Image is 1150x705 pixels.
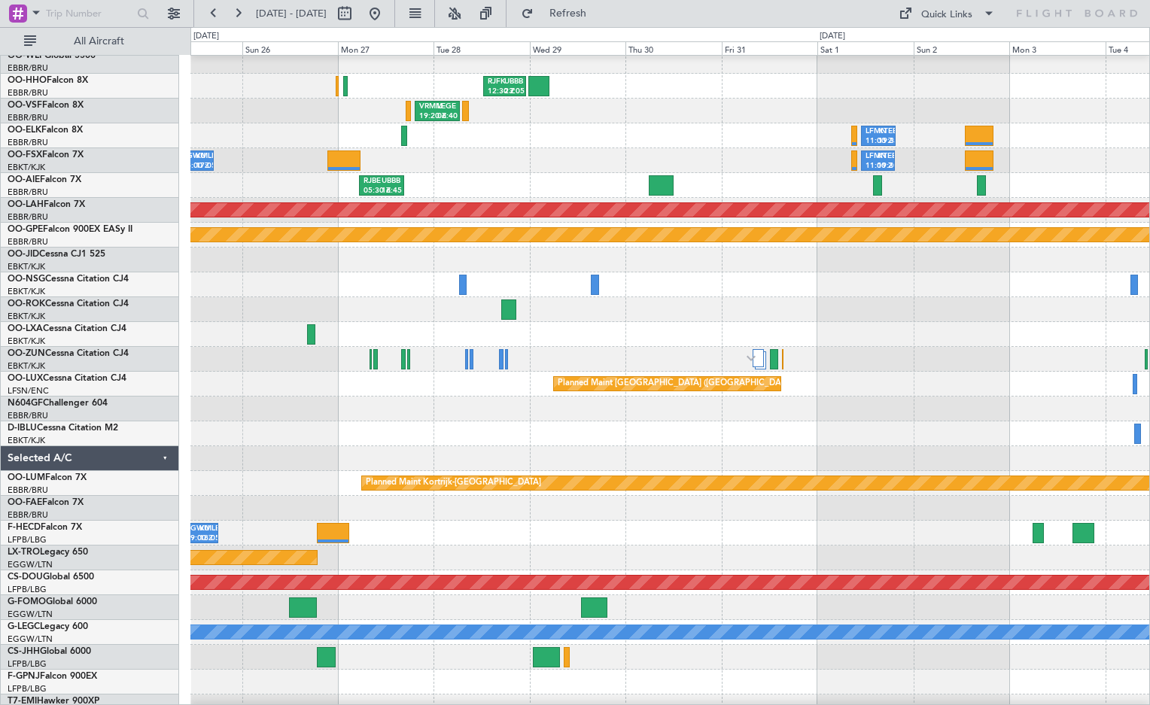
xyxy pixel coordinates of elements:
div: UBBB [504,77,521,87]
a: EBBR/BRU [8,236,48,248]
span: OO-FAE [8,498,42,507]
span: CS-DOU [8,573,43,582]
a: OO-GPEFalcon 900EX EASy II [8,225,132,234]
a: LFSN/ENC [8,385,49,397]
a: F-HECDFalcon 7X [8,523,82,532]
a: OO-ZUNCessna Citation CJ4 [8,349,129,358]
a: EGGW/LTN [8,609,53,620]
a: OO-WLPGlobal 5500 [8,51,96,60]
span: D-IBLU [8,424,37,433]
div: Sat 25 [146,41,242,55]
div: Planned Maint Kortrijk-[GEOGRAPHIC_DATA] [366,472,541,494]
div: 23:05 Z [504,87,521,97]
a: OO-AIEFalcon 7X [8,175,81,184]
a: CS-DOUGlobal 6500 [8,573,94,582]
a: EBKT/KJK [8,435,45,446]
a: LX-TROLegacy 650 [8,548,88,557]
div: LFMN [866,126,878,137]
div: Mon 27 [338,41,434,55]
span: OO-NSG [8,275,45,284]
div: RJFK [488,77,504,87]
div: 19:20 Z [419,111,437,122]
div: 19:30 Z [878,161,890,172]
div: 19:35 Z [878,136,891,147]
a: OO-LUXCessna Citation CJ4 [8,374,126,383]
a: EBBR/BRU [8,485,48,496]
span: [DATE] - [DATE] [256,7,327,20]
a: F-GPNJFalcon 900EX [8,672,97,681]
input: Trip Number [46,2,132,25]
span: OO-ZUN [8,349,45,358]
div: 17:05 Z [196,161,209,172]
a: OO-HHOFalcon 8X [8,76,88,85]
span: G-FOMO [8,597,46,606]
div: 09:00 Z [186,533,199,544]
div: Mon 3 [1009,41,1105,55]
div: 11:00 Z [866,136,878,147]
span: OO-GPE [8,225,43,234]
div: 16:45 Z [382,186,400,196]
a: EBBR/BRU [8,211,48,223]
a: EBBR/BRU [8,410,48,421]
div: Planned Maint [GEOGRAPHIC_DATA] ([GEOGRAPHIC_DATA]) [558,372,795,395]
div: KMLB [199,524,213,534]
span: CS-JHH [8,647,40,656]
a: OO-LAHFalcon 7X [8,200,85,209]
a: OO-FSXFalcon 7X [8,150,84,160]
div: LEGE [437,102,455,112]
a: D-IBLUCessna Citation M2 [8,424,118,433]
a: OO-FAEFalcon 7X [8,498,84,507]
div: Sun 2 [914,41,1009,55]
div: EGWU [186,524,199,534]
div: 11:00 Z [866,161,878,172]
div: LFMN [866,151,878,162]
div: 06:40 Z [437,111,455,122]
a: EBKT/KJK [8,336,45,347]
div: Tue 28 [434,41,529,55]
button: All Aircraft [17,29,163,53]
a: N604GFChallenger 604 [8,399,108,408]
span: OO-LXA [8,324,43,333]
button: Refresh [514,2,604,26]
div: VRMM [419,102,437,112]
span: All Aircraft [39,36,159,47]
a: EBKT/KJK [8,261,45,272]
a: LFPB/LBG [8,658,47,670]
span: OO-AIE [8,175,40,184]
span: LX-TRO [8,548,40,557]
span: OO-HHO [8,76,47,85]
div: Fri 31 [722,41,817,55]
div: 18:05 Z [199,533,213,544]
a: EBBR/BRU [8,62,48,74]
a: EBKT/KJK [8,162,45,173]
span: OO-JID [8,250,39,259]
button: Quick Links [891,2,1002,26]
a: EBKT/KJK [8,360,45,372]
div: RJBE [364,176,382,187]
a: OO-JIDCessna CJ1 525 [8,250,105,259]
span: OO-WLP [8,51,44,60]
div: Sat 1 [817,41,913,55]
a: OO-LXACessna Citation CJ4 [8,324,126,333]
span: OO-FSX [8,150,42,160]
span: G-LEGC [8,622,40,631]
a: LFPB/LBG [8,534,47,545]
div: 05:30 Z [364,186,382,196]
div: Sun 26 [242,41,338,55]
span: OO-LUX [8,374,43,383]
a: EGGW/LTN [8,559,53,570]
a: EGGW/LTN [8,634,53,645]
a: EBKT/KJK [8,311,45,322]
a: G-FOMOGlobal 6000 [8,597,97,606]
div: Thu 30 [625,41,721,55]
span: OO-LUM [8,473,45,482]
a: OO-ROKCessna Citation CJ4 [8,299,129,308]
a: CS-JHHGlobal 6000 [8,647,91,656]
div: UBBB [382,176,400,187]
span: OO-VSF [8,101,42,110]
a: OO-NSGCessna Citation CJ4 [8,275,129,284]
div: [DATE] [193,30,219,43]
a: EBBR/BRU [8,87,48,99]
div: KTEB [878,126,891,137]
span: Refresh [537,8,600,19]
